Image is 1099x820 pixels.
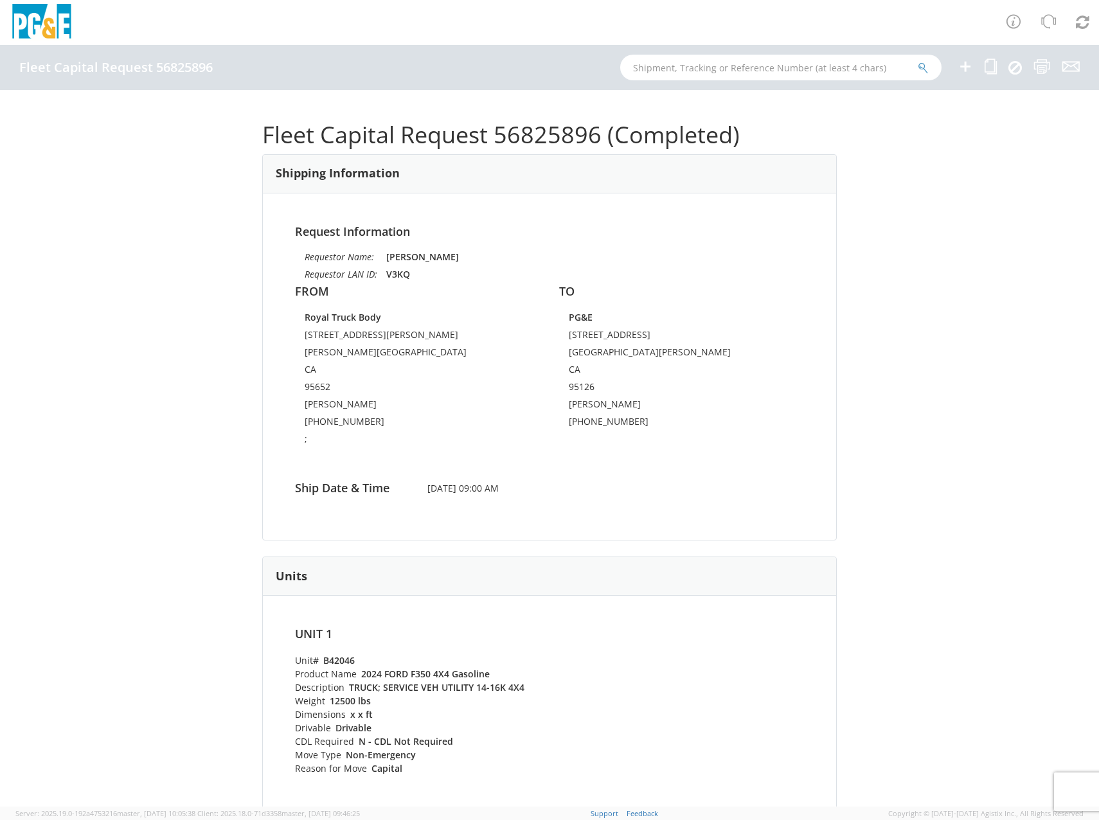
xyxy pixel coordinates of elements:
[569,311,593,323] strong: PG&E
[305,432,530,450] td: ;
[276,570,307,583] h3: Units
[350,708,373,720] strong: x x ft
[285,482,418,495] h4: Ship Date & Time
[305,251,374,263] i: Requestor Name:
[569,346,794,363] td: [GEOGRAPHIC_DATA][PERSON_NAME]
[569,328,794,346] td: [STREET_ADDRESS]
[10,4,74,42] img: pge-logo-06675f144f4cfa6a6814.png
[330,695,371,707] strong: 12500 lbs
[418,482,682,495] span: [DATE] 09:00 AM
[262,122,837,148] h1: Fleet Capital Request 56825896 (Completed)
[349,681,524,693] strong: TRUCK; SERVICE VEH UTILITY 14-16K 4X4
[569,363,794,380] td: CA
[15,808,195,818] span: Server: 2025.19.0-192a4753216
[295,721,543,735] li: Drivable
[569,415,794,432] td: [PHONE_NUMBER]
[19,60,213,75] h4: Fleet Capital Request 56825896
[276,167,400,180] h3: Shipping Information
[346,749,416,761] strong: Non-Emergency
[295,628,543,641] h4: Unit 1
[117,808,195,818] span: master, [DATE] 10:05:38
[361,668,490,680] strong: 2024 FORD F350 4X4 Gasoline
[627,808,658,818] a: Feedback
[295,654,543,667] li: Unit#
[305,380,530,398] td: 95652
[323,654,355,666] strong: B42046
[305,328,530,346] td: [STREET_ADDRESS][PERSON_NAME]
[305,398,530,415] td: [PERSON_NAME]
[295,681,543,694] li: Description
[888,808,1084,819] span: Copyright © [DATE]-[DATE] Agistix Inc., All Rights Reserved
[295,708,543,721] li: Dimensions
[335,722,371,734] strong: Drivable
[386,268,410,280] strong: V3KQ
[386,251,459,263] strong: [PERSON_NAME]
[197,808,360,818] span: Client: 2025.18.0-71d3358
[305,268,377,280] i: Requestor LAN ID:
[305,363,530,380] td: CA
[559,285,804,298] h4: TO
[620,55,942,80] input: Shipment, Tracking or Reference Number (at least 4 chars)
[359,735,453,747] strong: N - CDL Not Required
[569,398,794,415] td: [PERSON_NAME]
[591,808,618,818] a: Support
[295,667,543,681] li: Product Name
[305,415,530,432] td: [PHONE_NUMBER]
[305,311,381,323] strong: Royal Truck Body
[569,380,794,398] td: 95126
[295,226,804,238] h4: Request Information
[295,694,543,708] li: Weight
[281,808,360,818] span: master, [DATE] 09:46:25
[295,735,543,748] li: CDL Required
[295,762,543,775] li: Reason for Move
[295,748,543,762] li: Move Type
[371,762,402,774] strong: Capital
[305,346,530,363] td: [PERSON_NAME][GEOGRAPHIC_DATA]
[295,285,540,298] h4: FROM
